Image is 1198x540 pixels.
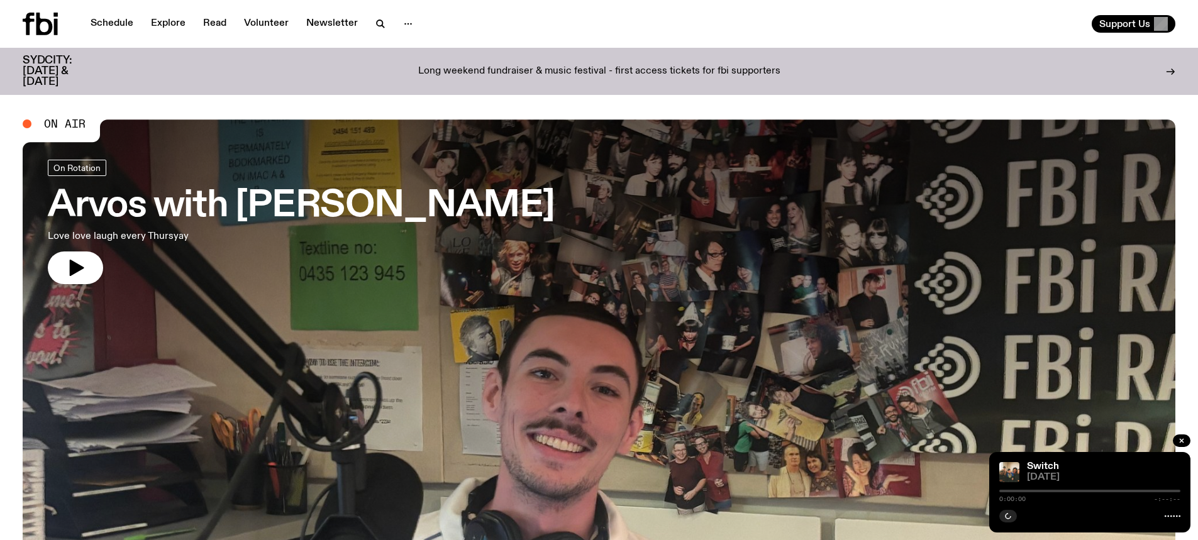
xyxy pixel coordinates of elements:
[48,160,106,176] a: On Rotation
[23,55,103,87] h3: SYDCITY: [DATE] & [DATE]
[1099,18,1150,30] span: Support Us
[196,15,234,33] a: Read
[299,15,365,33] a: Newsletter
[53,163,101,172] span: On Rotation
[1154,496,1180,502] span: -:--:--
[1027,473,1180,482] span: [DATE]
[48,189,555,224] h3: Arvos with [PERSON_NAME]
[999,462,1019,482] img: A warm film photo of the switch team sitting close together. from left to right: Cedar, Lau, Sand...
[418,66,780,77] p: Long weekend fundraiser & music festival - first access tickets for fbi supporters
[48,160,555,284] a: Arvos with [PERSON_NAME]Love love laugh every Thursyay
[236,15,296,33] a: Volunteer
[44,118,86,129] span: On Air
[999,496,1026,502] span: 0:00:00
[1027,461,1059,471] a: Switch
[48,229,370,244] p: Love love laugh every Thursyay
[1092,15,1175,33] button: Support Us
[83,15,141,33] a: Schedule
[143,15,193,33] a: Explore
